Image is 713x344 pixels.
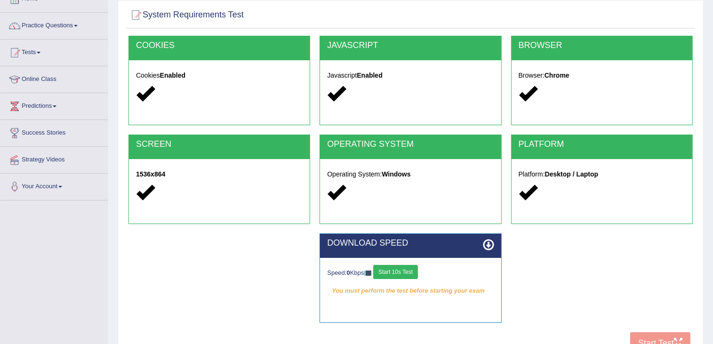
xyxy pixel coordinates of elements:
a: Online Class [0,66,108,90]
h2: DOWNLOAD SPEED [327,239,494,248]
h2: System Requirements Test [128,8,244,22]
em: You must perform the test before starting your exam [327,284,494,298]
h5: Cookies [136,72,303,79]
h5: Browser: [519,72,685,79]
a: Tests [0,40,108,63]
img: ajax-loader-fb-connection.gif [364,271,371,276]
strong: Desktop / Laptop [545,170,599,178]
div: Speed: Kbps [327,265,494,281]
strong: 0 [347,269,350,276]
h5: Javascript [327,72,494,79]
a: Predictions [0,93,108,117]
h2: COOKIES [136,41,303,50]
a: Strategy Videos [0,147,108,170]
a: Practice Questions [0,13,108,36]
h2: BROWSER [519,41,685,50]
button: Start 10s Test [373,265,418,279]
strong: 1536x864 [136,170,165,178]
h2: PLATFORM [519,140,685,149]
h2: OPERATING SYSTEM [327,140,494,149]
strong: Enabled [357,72,382,79]
a: Your Account [0,174,108,197]
h2: JAVASCRIPT [327,41,494,50]
strong: Enabled [160,72,185,79]
h5: Operating System: [327,171,494,178]
strong: Chrome [545,72,569,79]
a: Success Stories [0,120,108,144]
strong: Windows [382,170,410,178]
h5: Platform: [519,171,685,178]
h2: SCREEN [136,140,303,149]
